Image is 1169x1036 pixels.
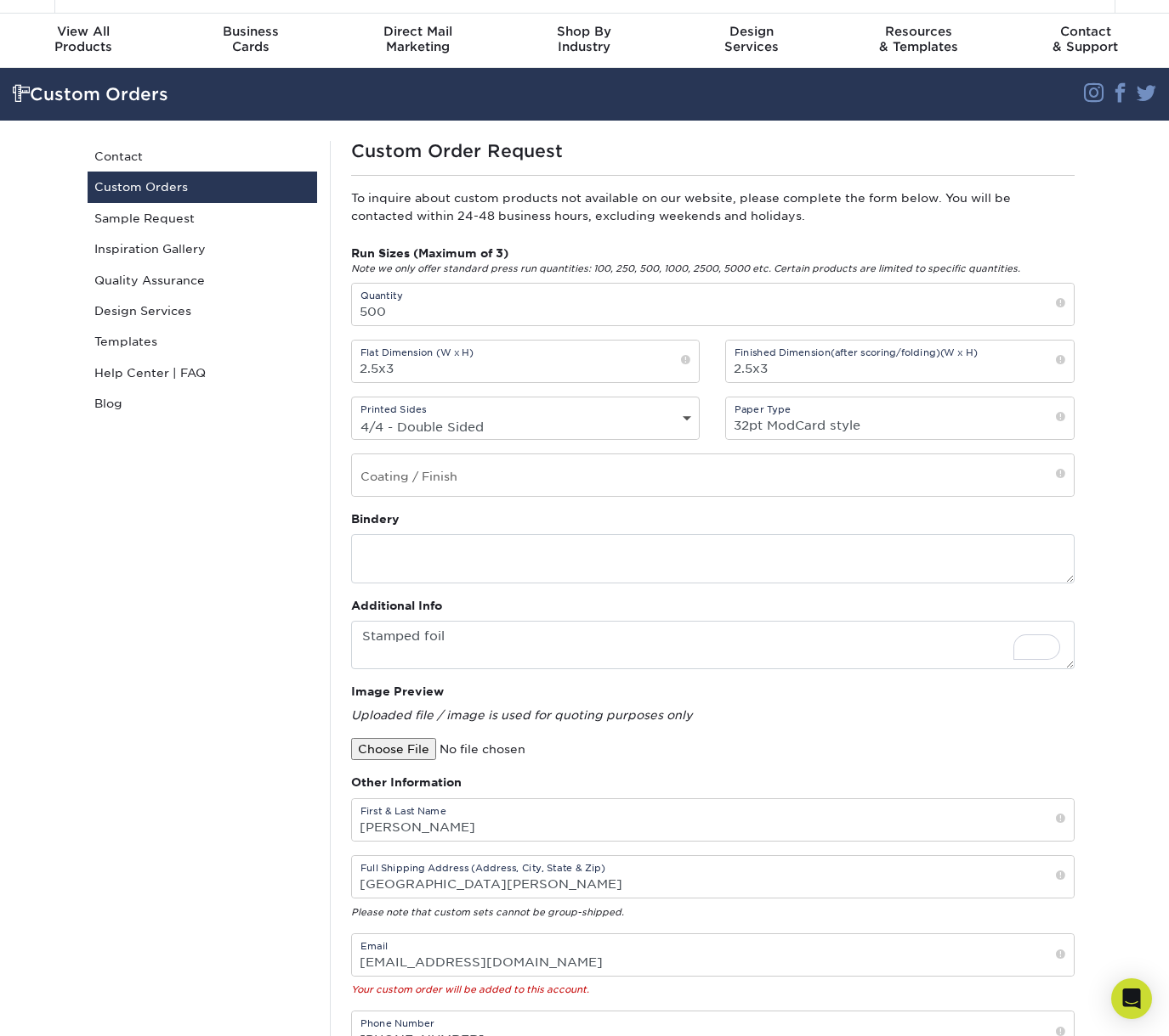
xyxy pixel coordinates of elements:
[88,203,317,234] a: Sample Request
[501,14,667,68] a: Shop ByIndustry
[88,141,317,172] a: Contact
[334,24,501,39] span: Direct Mail
[351,984,589,995] em: Your custom order will be added to this account.
[88,358,317,388] a: Help Center | FAQ
[351,512,400,526] strong: Bindery
[835,14,1002,68] a: Resources& Templates
[351,708,692,722] em: Uploaded file / image is used for quoting purposes only
[668,14,835,68] a: DesignServices
[668,24,835,54] div: Services
[88,172,317,202] a: Custom Orders
[167,24,333,39] span: Business
[1002,24,1169,54] div: & Support
[88,265,317,296] a: Quality Assurance
[351,141,1075,161] h1: Custom Order Request
[1002,24,1169,39] span: Contact
[501,24,667,54] div: Industry
[351,621,1075,669] textarea: To enrich screen reader interactions, please activate Accessibility in Grammarly extension settings
[88,326,317,357] a: Templates
[167,14,333,68] a: BusinessCards
[1002,14,1169,68] a: Contact& Support
[351,684,444,698] strong: Image Preview
[351,599,442,612] strong: Additional Info
[351,263,1020,274] em: Note we only offer standard press run quantities: 100, 250, 500, 1000, 2500, 5000 etc. Certain pr...
[88,234,317,264] a: Inspiration Gallery
[835,24,1002,54] div: & Templates
[88,388,317,419] a: Blog
[334,14,501,68] a: Direct MailMarketing
[668,24,835,39] span: Design
[88,296,317,326] a: Design Services
[351,189,1075,224] p: To inquire about custom products not available on our website, please complete the form below. Yo...
[501,24,667,39] span: Shop By
[351,775,462,789] strong: Other Information
[1111,978,1152,1019] div: Open Intercom Messenger
[334,24,501,54] div: Marketing
[351,907,624,918] em: Please note that custom sets cannot be group-shipped.
[835,24,1002,39] span: Resources
[351,246,508,260] strong: Run Sizes (Maximum of 3)
[167,24,333,54] div: Cards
